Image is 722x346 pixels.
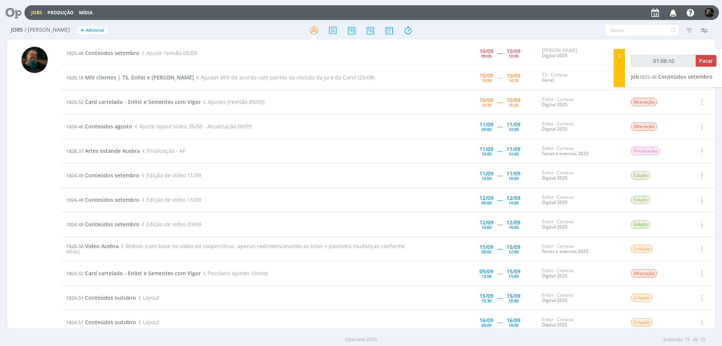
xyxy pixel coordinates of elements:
[85,294,136,301] span: Conteúdos outubro
[479,122,493,127] div: 11/09
[140,147,185,154] span: Finalização - AF
[85,221,140,228] span: Conteúdos setembro
[497,172,503,179] span: -----
[80,26,84,34] span: +
[497,319,503,326] span: -----
[507,171,520,176] div: 11/09
[507,244,520,250] div: 15/09
[508,250,519,254] div: 12:00
[542,146,619,157] div: Enlist - Corteva
[631,73,713,80] a: Job1825.48Conteúdos setembro
[497,74,503,81] span: -----
[508,127,519,131] div: 10:00
[66,99,83,105] span: 1824.52
[542,195,619,206] div: Enlist - Corteva
[66,123,132,130] a: 1824.46Conteúdos agosto
[85,147,140,154] span: Artes estande Acebra
[481,176,491,180] div: 13:00
[542,268,619,279] div: Enlist - Corteva
[631,147,660,155] span: Finalização
[605,24,680,36] input: Busca
[508,225,519,229] div: 18:00
[508,299,519,303] div: 18:00
[66,319,136,326] a: 1824.51Conteúdos outubro
[542,121,619,132] div: Enlist - Corteva
[85,98,201,105] span: Card cartelado - Enlist e Sementes com Vigor
[507,318,520,323] div: 16/09
[497,221,503,228] span: -----
[542,170,619,181] div: Enlist - Corteva
[497,196,503,203] span: -----
[542,317,619,328] div: Enlist - Corteva
[66,123,83,130] span: 1824.46
[507,220,520,225] div: 12/09
[497,98,503,105] span: -----
[86,28,105,33] span: Adicionar
[66,147,140,154] a: 1828.37Artes estande Acebra
[66,319,83,326] span: 1824.51
[508,103,519,107] div: 16:30
[542,72,619,83] div: TS - Corteva
[481,299,491,303] div: 15:30
[85,319,136,326] span: Conteúdos outubro
[201,270,268,277] span: Possíveis ajustes cliente
[479,73,493,78] div: 10/09
[705,8,714,17] img: M
[542,199,567,206] a: Digital 2025
[481,274,491,278] div: 13:00
[542,248,589,255] a: Feiras e eventos 2025
[85,196,140,203] span: Conteúdos setembro
[66,294,136,301] a: 1824.51Conteúdos outubro
[66,74,83,81] span: 1830.18
[684,336,690,343] span: 19
[479,195,493,201] div: 12/09
[136,319,159,326] span: Layout
[479,146,493,152] div: 11/09
[508,152,519,156] div: 10:45
[66,197,83,203] span: 1824.49
[508,54,519,58] div: 10:00
[85,74,194,81] span: MIV clientes | TS, Enlist e [PERSON_NAME]
[140,221,201,228] span: Edição de vídeo 29/09
[631,98,657,106] span: Alteração
[542,77,554,83] a: Geral
[140,196,201,203] span: Edição de vídeo 15/09
[66,242,405,255] span: Motion (com base no vídeo da coopercitrus, apenas redimensionando as telas + possíveis mudanças c...
[507,269,520,274] div: 15/09
[479,269,493,274] div: 09/09
[481,78,491,82] div: 10:00
[542,297,567,303] a: Digital 2025
[85,270,201,277] span: Card cartelado - Enlist e Sementes com Vigor
[479,244,493,250] div: 15/09
[696,55,716,67] button: Parar
[194,74,375,81] span: Ajustar MIV de acordo com pontos da revisão da Ju e da Carol (25/08)
[508,323,519,327] div: 18:00
[481,54,491,58] div: 09:00
[24,27,70,33] span: / [PERSON_NAME]
[542,293,619,303] div: Enlist - Corteva
[85,49,140,56] span: Conteúdos setembro
[663,336,683,343] span: Exibindo
[66,270,201,277] a: 1824.52Card cartelado - Enlist e Sementes com Vigor
[631,245,652,253] span: Criação
[542,224,567,230] a: Digital 2025
[700,336,705,343] span: 19
[542,244,619,255] div: Enlist - Corteva
[136,294,159,301] span: Layout
[85,172,140,179] span: Conteúdos setembro
[693,336,698,343] span: de
[66,242,119,250] a: 1828.38Vídeo Acebra
[66,294,83,301] span: 1824.51
[77,26,108,34] button: +Adicionar
[45,10,76,16] button: Produção
[631,318,652,326] span: Criação
[66,74,194,81] a: 1830.18MIV clientes | TS, Enlist e [PERSON_NAME]
[497,123,503,130] span: -----
[631,220,650,229] span: Edição
[79,9,93,16] a: Mídia
[542,273,567,279] a: Digital 2025
[542,175,567,181] a: Digital 2025
[508,78,519,82] div: 14:30
[140,172,201,179] span: Edição de vídeo 11/09
[66,243,83,250] span: 1828.38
